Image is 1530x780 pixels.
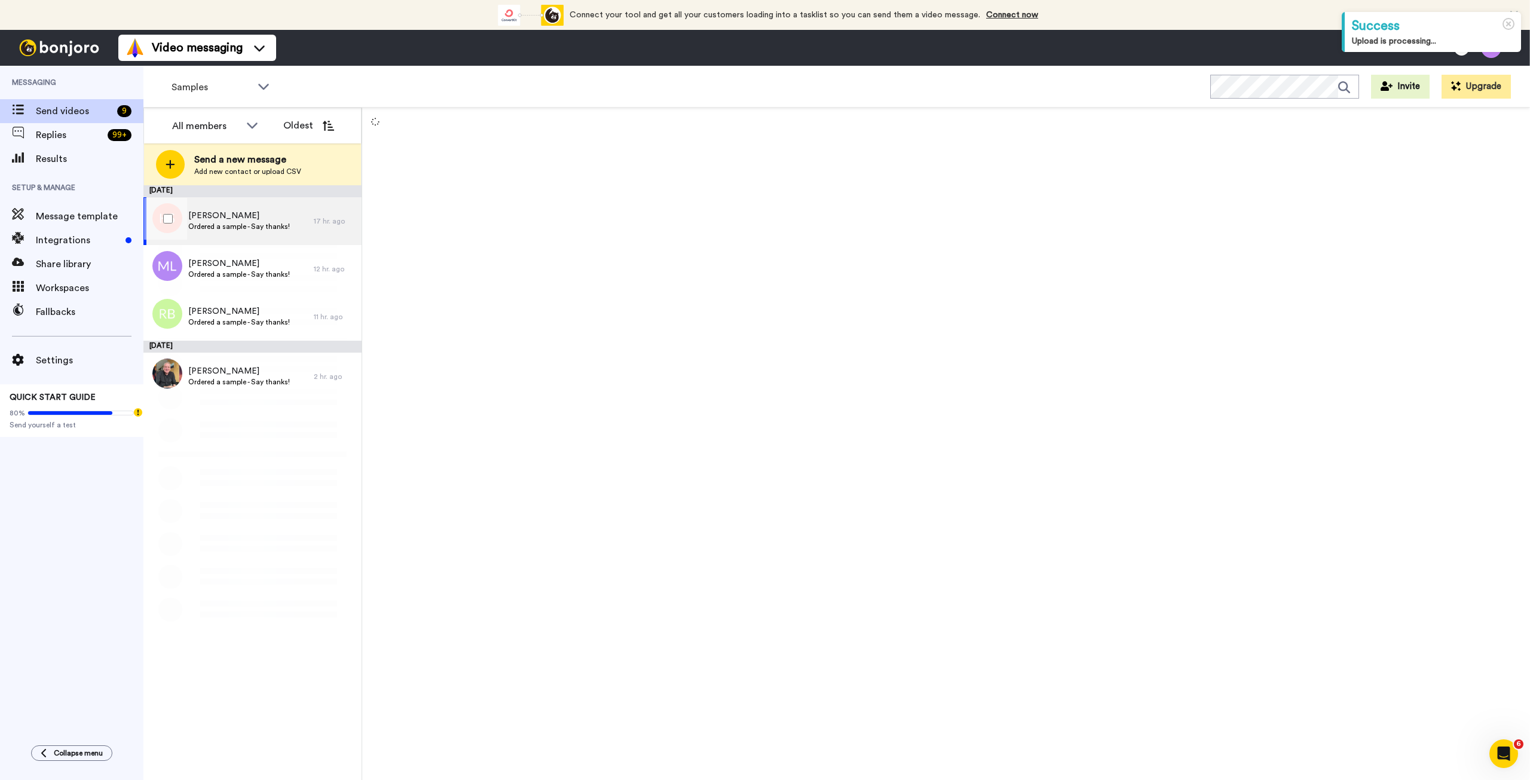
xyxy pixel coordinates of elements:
button: Oldest [274,114,343,137]
div: 17 hr. ago [314,216,356,226]
span: Message template [36,209,143,224]
span: Add new contact or upload CSV [194,167,301,176]
span: Collapse menu [54,748,103,758]
button: Invite [1371,75,1430,99]
span: 6 [1514,739,1523,749]
div: 12 hr. ago [314,264,356,274]
span: Fallbacks [36,305,143,319]
img: 175fbe65-b306-488f-829c-5994514d73f7.jpg [152,359,182,389]
span: Ordered a sample - Say thanks! [188,222,290,231]
span: Send videos [36,104,112,118]
iframe: Intercom live chat [1489,739,1518,768]
span: Workspaces [36,281,143,295]
div: 11 hr. ago [314,312,356,322]
div: 2 hr. ago [314,372,356,381]
span: Send a new message [194,152,301,167]
span: Ordered a sample - Say thanks! [188,377,290,387]
span: Replies [36,128,103,142]
div: [DATE] [143,185,362,197]
span: Connect your tool and get all your customers loading into a tasklist so you can send them a video... [570,11,980,19]
img: bj-logo-header-white.svg [14,39,104,56]
span: Video messaging [152,39,243,56]
span: QUICK START GUIDE [10,393,96,402]
span: Settings [36,353,143,368]
button: Upgrade [1442,75,1511,99]
span: Share library [36,257,143,271]
button: Collapse menu [31,745,112,761]
span: Results [36,152,143,166]
span: [PERSON_NAME] [188,305,290,317]
span: 80% [10,408,25,418]
div: 9 [117,105,131,117]
img: ml.png [152,251,182,281]
span: Ordered a sample - Say thanks! [188,270,290,279]
img: rb.png [152,299,182,329]
span: [PERSON_NAME] [188,258,290,270]
div: [DATE] [143,341,362,353]
div: animation [498,5,564,26]
div: All members [172,119,240,133]
img: vm-color.svg [126,38,145,57]
span: Samples [172,80,252,94]
span: [PERSON_NAME] [188,365,290,377]
span: Send yourself a test [10,420,134,430]
div: 99 + [108,129,131,141]
span: Integrations [36,233,121,247]
div: Upload is processing... [1352,35,1514,47]
a: Connect now [986,11,1038,19]
span: Ordered a sample - Say thanks! [188,317,290,327]
span: [PERSON_NAME] [188,210,290,222]
div: Success [1352,17,1514,35]
div: Tooltip anchor [133,407,143,418]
